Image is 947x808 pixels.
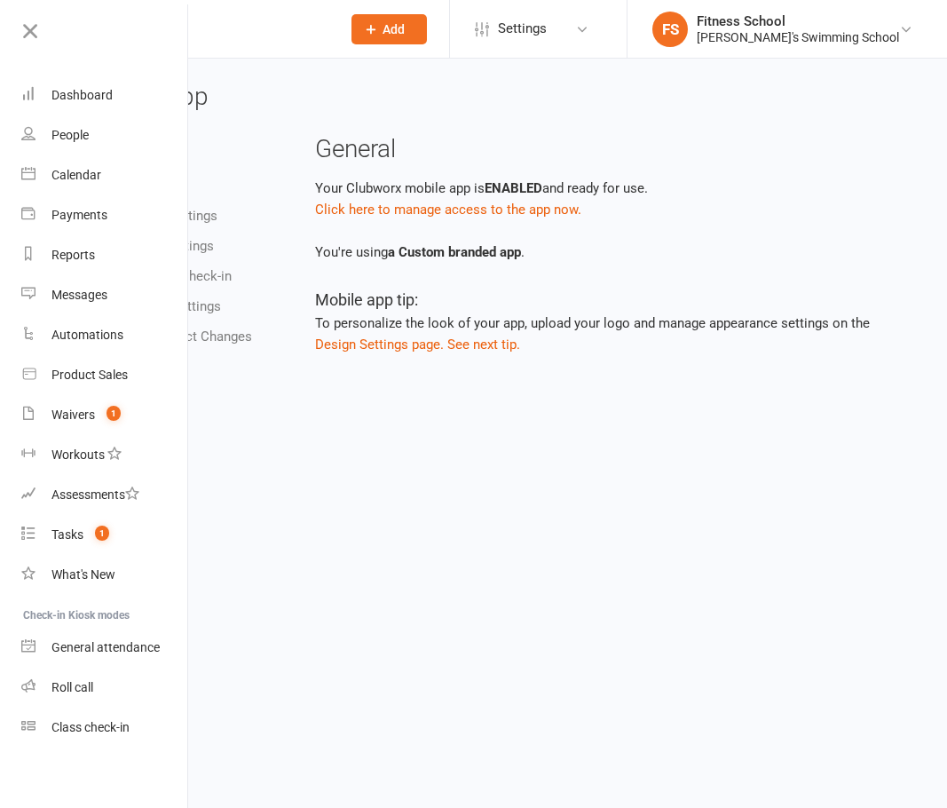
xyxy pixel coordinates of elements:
[21,315,189,355] a: Automations
[21,708,189,748] a: Class kiosk mode
[51,408,95,422] div: Waivers
[315,180,648,196] span: Your Clubworx mobile app is and ready for use.
[21,555,189,595] a: What's New
[51,128,89,142] div: People
[21,628,189,668] a: General attendance kiosk mode
[315,315,870,353] span: To personalize the look of your app, upload your logo and manage appearance settings on the
[51,487,139,502] div: Assessments
[652,12,688,47] div: FS
[315,334,444,355] button: Design Settings page.
[21,235,189,275] a: Reports
[315,136,908,163] h3: General
[95,526,109,541] span: 1
[21,435,189,475] a: Workouts
[498,9,547,49] span: Settings
[51,640,160,654] div: General attendance
[21,395,189,435] a: Waivers 1
[51,168,101,182] div: Calendar
[85,83,922,111] h3: Mobile App
[105,17,328,42] input: Search...
[351,14,427,44] button: Add
[51,567,115,582] div: What's New
[51,448,105,462] div: Workouts
[21,475,189,515] a: Assessments
[21,668,189,708] a: Roll call
[315,288,908,313] h5: Mobile app tip:
[51,328,123,342] div: Automations
[21,115,189,155] a: People
[383,22,405,36] span: Add
[21,515,189,555] a: Tasks 1
[51,720,130,734] div: Class check-in
[51,248,95,262] div: Reports
[697,13,899,29] div: Fitness School
[51,288,107,302] div: Messages
[51,88,113,102] div: Dashboard
[388,244,521,260] strong: a Custom branded app
[315,178,908,263] div: You're using .
[21,275,189,315] a: Messages
[51,527,83,542] div: Tasks
[21,355,189,395] a: Product Sales
[485,180,542,196] strong: ENABLED
[697,29,899,45] div: [PERSON_NAME]'s Swimming School
[21,75,189,115] a: Dashboard
[21,155,189,195] a: Calendar
[21,195,189,235] a: Payments
[51,208,107,222] div: Payments
[447,334,520,355] button: See next tip.
[51,680,93,694] div: Roll call
[51,368,128,382] div: Product Sales
[107,406,121,421] span: 1
[315,199,581,220] button: Click here to manage access to the app now.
